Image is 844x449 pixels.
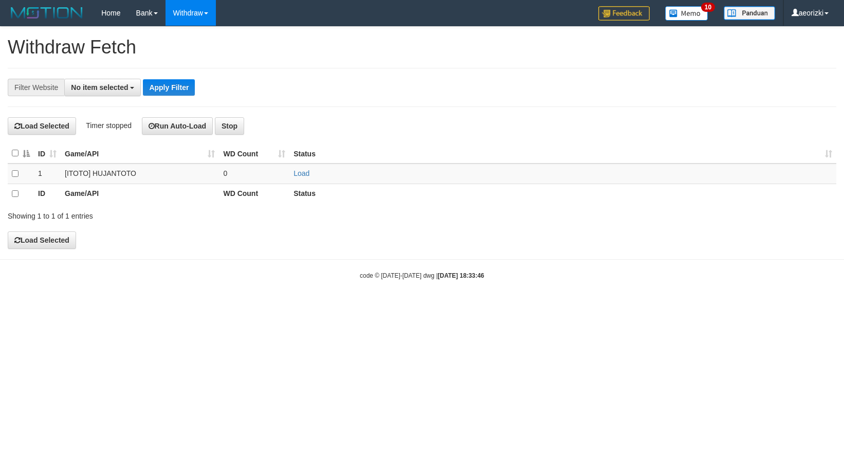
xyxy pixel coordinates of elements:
button: Run Auto-Load [142,117,213,135]
h1: Withdraw Fetch [8,37,836,58]
span: 0 [223,169,227,177]
td: [ITOTO] HUJANTOTO [61,164,219,184]
button: Apply Filter [143,79,195,96]
th: Status [289,184,836,204]
span: 10 [701,3,715,12]
button: Load Selected [8,117,76,135]
th: ID: activate to sort column ascending [34,143,61,164]
th: Status: activate to sort column ascending [289,143,836,164]
th: WD Count [219,184,289,204]
th: ID [34,184,61,204]
span: No item selected [71,83,128,92]
span: Timer stopped [86,121,132,130]
img: Feedback.jpg [598,6,650,21]
th: Game/API [61,184,219,204]
th: WD Count: activate to sort column ascending [219,143,289,164]
button: No item selected [64,79,141,96]
th: Game/API: activate to sort column ascending [61,143,219,164]
a: Load [293,169,309,177]
td: 1 [34,164,61,184]
img: MOTION_logo.png [8,5,86,21]
button: Load Selected [8,231,76,249]
div: Showing 1 to 1 of 1 entries [8,207,344,221]
button: Stop [215,117,244,135]
img: Button%20Memo.svg [665,6,708,21]
strong: [DATE] 18:33:46 [438,272,484,279]
img: panduan.png [724,6,775,20]
small: code © [DATE]-[DATE] dwg | [360,272,484,279]
div: Filter Website [8,79,64,96]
